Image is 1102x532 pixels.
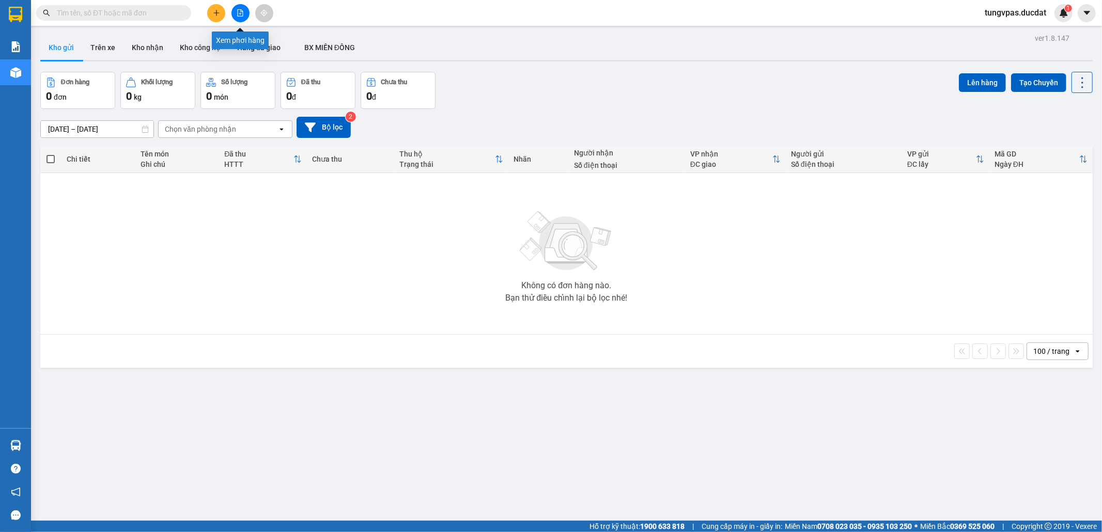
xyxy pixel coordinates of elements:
[10,41,21,52] img: solution-icon
[123,35,172,60] button: Kho nhận
[1078,4,1096,22] button: caret-down
[260,9,268,17] span: aim
[141,150,214,158] div: Tên món
[1059,8,1068,18] img: icon-new-feature
[212,32,269,49] div: Xem phơi hàng
[312,155,389,163] div: Chưa thu
[1002,521,1004,532] span: |
[976,6,1054,19] span: tungvpas.ducdat
[1065,5,1072,12] sup: 1
[702,521,782,532] span: Cung cấp máy in - giấy in:
[574,161,680,169] div: Số điện thoại
[11,464,21,474] span: question-circle
[9,7,22,22] img: logo-vxr
[165,124,236,134] div: Chọn văn phòng nhận
[785,521,912,532] span: Miền Nam
[346,112,356,122] sup: 2
[237,9,244,17] span: file-add
[281,72,355,109] button: Đã thu0đ
[10,440,21,451] img: warehouse-icon
[141,79,173,86] div: Khối lượng
[589,521,685,532] span: Hỗ trợ kỹ thuật:
[134,93,142,101] span: kg
[920,521,995,532] span: Miền Bắc
[286,90,292,102] span: 0
[219,146,306,173] th: Toggle SortBy
[10,67,21,78] img: warehouse-icon
[292,93,296,101] span: đ
[399,150,495,158] div: Thu hộ
[950,522,995,530] strong: 0369 525 060
[1082,8,1092,18] span: caret-down
[221,79,247,86] div: Số lượng
[366,90,372,102] span: 0
[817,522,912,530] strong: 0708 023 035 - 0935 103 250
[372,93,376,101] span: đ
[690,160,772,168] div: ĐC giao
[57,7,179,19] input: Tìm tên, số ĐT hoặc mã đơn
[574,149,680,157] div: Người nhận
[381,79,408,86] div: Chưa thu
[1035,33,1069,44] div: ver 1.8.147
[172,35,229,60] button: Kho công nợ
[995,160,1079,168] div: Ngày ĐH
[515,205,618,277] img: svg+xml;base64,PHN2ZyBjbGFzcz0ibGlzdC1wbHVnX19zdmciIHhtbG5zPSJodHRwOi8vd3d3LnczLm9yZy8yMDAwL3N2Zy...
[214,93,228,101] span: món
[394,146,508,173] th: Toggle SortBy
[989,146,1093,173] th: Toggle SortBy
[907,160,976,168] div: ĐC lấy
[907,150,976,158] div: VP gửi
[1011,73,1066,92] button: Tạo Chuyến
[11,487,21,497] span: notification
[514,155,564,163] div: Nhãn
[297,117,351,138] button: Bộ lọc
[224,160,293,168] div: HTTT
[1066,5,1070,12] span: 1
[1074,347,1082,355] svg: open
[41,121,153,137] input: Select a date range.
[126,90,132,102] span: 0
[224,150,293,158] div: Đã thu
[40,35,82,60] button: Kho gửi
[692,521,694,532] span: |
[690,150,772,158] div: VP nhận
[255,4,273,22] button: aim
[304,43,355,52] span: BX MIỀN ĐÔNG
[301,79,320,86] div: Đã thu
[640,522,685,530] strong: 1900 633 818
[685,146,786,173] th: Toggle SortBy
[791,160,897,168] div: Số điện thoại
[1045,523,1052,530] span: copyright
[995,150,1079,158] div: Mã GD
[120,72,195,109] button: Khối lượng0kg
[82,35,123,60] button: Trên xe
[505,294,627,302] div: Bạn thử điều chỉnh lại bộ lọc nhé!
[213,9,220,17] span: plus
[1033,346,1069,356] div: 100 / trang
[67,155,130,163] div: Chi tiết
[399,160,495,168] div: Trạng thái
[959,73,1006,92] button: Lên hàng
[231,4,250,22] button: file-add
[206,90,212,102] span: 0
[61,79,89,86] div: Đơn hàng
[141,160,214,168] div: Ghi chú
[200,72,275,109] button: Số lượng0món
[902,146,989,173] th: Toggle SortBy
[46,90,52,102] span: 0
[914,524,918,528] span: ⚪️
[43,9,50,17] span: search
[207,4,225,22] button: plus
[361,72,436,109] button: Chưa thu0đ
[54,93,67,101] span: đơn
[11,510,21,520] span: message
[791,150,897,158] div: Người gửi
[277,125,286,133] svg: open
[521,281,611,290] div: Không có đơn hàng nào.
[40,72,115,109] button: Đơn hàng0đơn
